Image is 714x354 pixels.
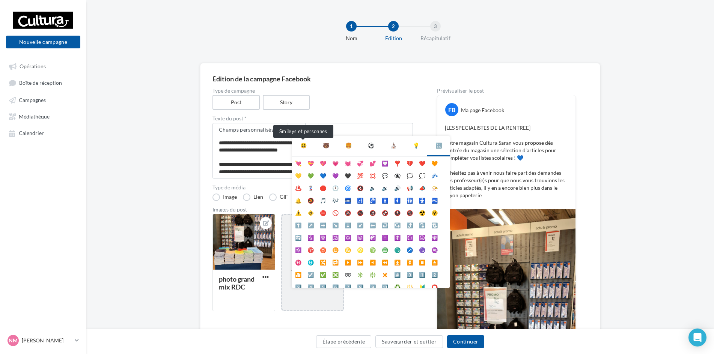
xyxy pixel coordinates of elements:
li: ♒ [428,243,441,256]
div: 🔣 [435,142,442,149]
div: photo grand mix RDC [219,275,255,291]
li: ⬇️ [342,219,354,231]
div: ⚽ [368,142,374,149]
li: ♐ [404,243,416,256]
button: Nouvelle campagne [6,36,80,48]
div: Images du post [212,207,413,212]
div: ⛪ [390,142,397,149]
p: [PERSON_NAME] [22,337,72,344]
li: 🚮 [354,194,366,206]
li: ⏏️ [428,256,441,268]
li: ➡️ [317,219,329,231]
li: ⤴️ [404,219,416,231]
li: 🔯 [292,243,304,256]
li: ✝️ [379,231,391,243]
li: 6️⃣ [329,280,342,293]
li: 🔊 [391,181,404,194]
li: 🚭 [354,206,366,219]
li: ❣️ [391,157,404,169]
a: Médiathèque [5,109,82,123]
label: Image [212,193,237,201]
li: 4️⃣ [304,280,317,293]
li: ⛎ [304,256,317,268]
li: 💢 [366,169,379,181]
li: ♏ [391,243,404,256]
li: 🔃 [428,219,441,231]
a: Campagnes [5,93,82,106]
li: ⏬ [404,256,416,268]
li: ☯️ [366,231,379,243]
li: 🕎 [428,231,441,243]
li: ⏹️ [416,256,428,268]
li: 📯 [428,181,441,194]
li: 💓 [342,157,354,169]
li: 🛐 [304,231,317,243]
li: 🗯️ [404,169,416,181]
li: ♊ [329,243,342,256]
li: 🚻 [404,194,416,206]
li: 🔀 [317,256,329,268]
div: Nom [327,34,375,42]
div: Édition de la campagne Facebook [212,75,588,82]
li: 📣 [416,181,428,194]
div: Récapitulatif [411,34,459,42]
li: ⬅️ [366,219,379,231]
label: Type de média [212,185,413,190]
li: ❤️ [416,157,428,169]
li: 🔈 [366,181,379,194]
li: 🎦 [292,268,304,280]
li: 💟 [379,157,391,169]
li: ⚠️ [292,206,304,219]
li: 🔟 [379,280,391,293]
li: 🔁 [329,256,342,268]
li: 🚯 [366,206,379,219]
li: 🚼 [416,194,428,206]
li: 🏧 [342,194,354,206]
li: 7️⃣ [342,280,354,293]
li: ☮️ [416,231,428,243]
div: FB [445,103,458,116]
span: Boîte de réception [19,80,62,86]
li: ☢️ [416,206,428,219]
li: 🕛 [329,181,342,194]
span: Calendrier [19,130,44,136]
li: ♑ [416,243,428,256]
li: ↘️ [329,219,342,231]
li: ♉ [317,243,329,256]
li: ♌ [354,243,366,256]
li: ✳️ [354,268,366,280]
li: ↩️ [379,219,391,231]
li: ♓ [292,256,304,268]
li: 💞 [354,157,366,169]
li: 💗 [329,157,342,169]
li: 🖤 [342,169,354,181]
li: 💜 [329,169,342,181]
li: ↗️ [304,219,317,231]
li: 💛 [292,169,304,181]
label: Story [263,95,310,110]
span: Champs personnalisés [219,126,274,133]
button: Étape précédente [316,335,372,348]
li: 🔰 [416,280,428,293]
li: 2️⃣ [428,268,441,280]
li: 🎵 [317,194,329,206]
li: 💚 [304,169,317,181]
span: Opérations [20,63,46,69]
li: ❎ [329,268,342,280]
li: 0️⃣ [404,268,416,280]
a: Opérations [5,59,82,73]
div: Ma page Facebook [461,106,504,114]
li: 🚾 [428,194,441,206]
li: 🔞 [404,206,416,219]
a: Boîte de réception [5,76,82,90]
li: 🚹 [379,194,391,206]
li: ⏩ [354,256,366,268]
label: GIF [269,193,288,201]
li: 🚸 [304,206,317,219]
li: ♈ [304,243,317,256]
li: 🔄 [292,231,304,243]
li: 🛑 [317,181,329,194]
li: 💕 [366,157,379,169]
li: ☸️ [354,231,366,243]
span: Médiathèque [19,113,50,120]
